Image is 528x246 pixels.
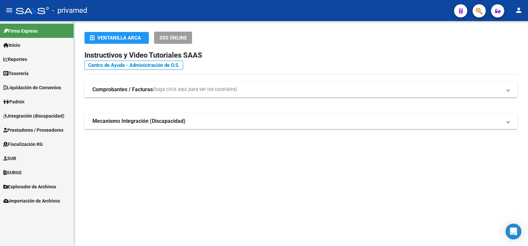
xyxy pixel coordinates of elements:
[5,6,13,14] mat-icon: menu
[3,112,64,120] span: Integración (discapacidad)
[3,27,38,35] span: Firma Express
[3,197,60,205] span: Importación de Archivos
[3,183,56,190] span: Explorador de Archivos
[506,224,521,239] div: Open Intercom Messenger
[3,98,24,105] span: Padrón
[3,155,16,162] span: SUR
[92,86,153,93] strong: Comprobantes / Facturas
[84,61,183,70] a: Centro de Ayuda - Administración de O.S.
[3,70,29,77] span: Tesorería
[159,35,187,41] span: SSS ONLINE
[154,32,192,44] button: SSS ONLINE
[3,141,43,148] span: Fiscalización RG
[153,86,237,93] span: (haga click aquí para ver los tutoriales)
[84,82,517,97] mat-expansion-panel-header: Comprobantes / Facturas(haga click aquí para ver los tutoriales)
[3,41,20,49] span: Inicio
[92,118,185,125] strong: Mecanismo Integración (Discapacidad)
[515,6,523,14] mat-icon: person
[3,56,27,63] span: Reportes
[3,169,22,176] span: SURGE
[3,84,61,91] span: Liquidación de Convenios
[84,113,517,129] mat-expansion-panel-header: Mecanismo Integración (Discapacidad)
[84,32,149,44] button: Ventanilla ARCA
[84,49,517,62] h2: Instructivos y Video Tutoriales SAAS
[52,3,87,18] span: - privamed
[90,32,144,44] div: Ventanilla ARCA
[3,126,63,134] span: Prestadores / Proveedores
